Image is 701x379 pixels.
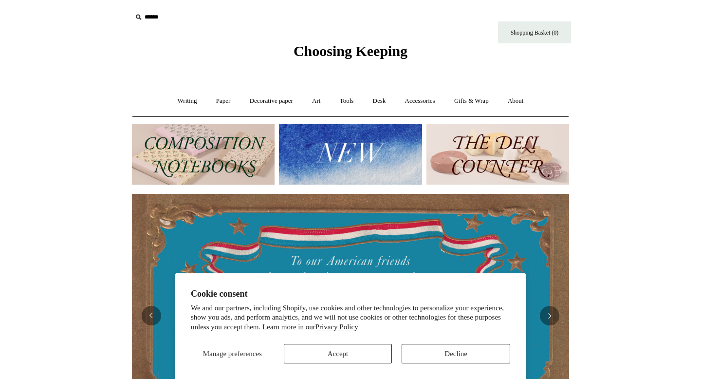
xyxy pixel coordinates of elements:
[364,88,395,114] a: Desk
[191,303,510,332] p: We and our partners, including Shopify, use cookies and other technologies to personalize your ex...
[294,51,407,57] a: Choosing Keeping
[498,21,571,43] a: Shopping Basket (0)
[445,88,498,114] a: Gifts & Wrap
[426,124,569,185] img: The Deli Counter
[396,88,444,114] a: Accessories
[284,344,392,363] button: Accept
[294,43,407,59] span: Choosing Keeping
[191,289,510,299] h2: Cookie consent
[191,344,274,363] button: Manage preferences
[241,88,302,114] a: Decorative paper
[142,306,161,325] button: Previous
[203,350,262,358] span: Manage preferences
[207,88,240,114] a: Paper
[499,88,533,114] a: About
[169,88,206,114] a: Writing
[540,306,559,325] button: Next
[303,88,329,114] a: Art
[331,88,363,114] a: Tools
[132,124,275,185] img: 202302 Composition ledgers.jpg__PID:69722ee6-fa44-49dd-a067-31375e5d54ec
[402,344,510,363] button: Decline
[279,124,422,185] img: New.jpg__PID:f73bdf93-380a-4a35-bcfe-7823039498e1
[315,323,358,331] a: Privacy Policy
